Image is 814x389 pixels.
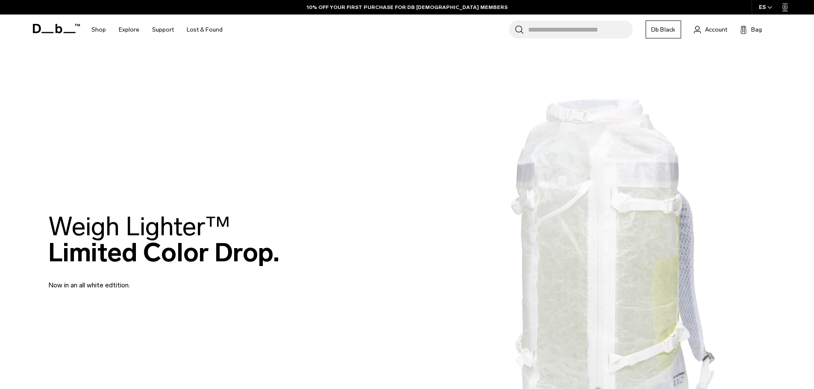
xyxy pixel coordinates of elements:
a: Account [694,24,727,35]
a: Db Black [646,20,681,38]
a: Explore [119,15,139,45]
span: Account [705,25,727,34]
span: Bag [751,25,762,34]
button: Bag [740,24,762,35]
a: Lost & Found [187,15,223,45]
h2: Limited Color Drop. [48,214,279,266]
a: Support [152,15,174,45]
p: Now in an all white edtition. [48,270,253,290]
span: Weigh Lighter™ [48,211,230,242]
a: Shop [91,15,106,45]
a: 10% OFF YOUR FIRST PURCHASE FOR DB [DEMOGRAPHIC_DATA] MEMBERS [307,3,508,11]
nav: Main Navigation [85,15,229,45]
